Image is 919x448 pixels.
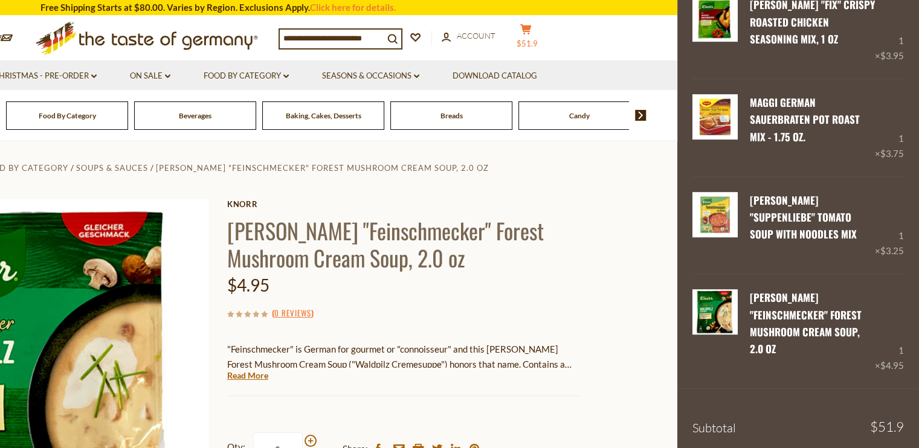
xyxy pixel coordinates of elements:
a: Knorr Tomato Soup with Noodles [692,192,738,259]
a: Maggi German Sauerbraten Pot Roast Mix [692,94,738,161]
a: Read More [227,370,268,382]
div: 1 × [875,192,904,259]
a: Breads [440,111,463,120]
a: Beverages [179,111,211,120]
span: $3.75 [880,148,904,159]
a: Candy [569,111,590,120]
a: Click here for details. [310,2,396,13]
span: $51.9 [870,420,904,434]
button: $51.9 [508,24,544,54]
a: Baking, Cakes, Desserts [286,111,361,120]
span: $4.95 [227,275,269,295]
span: $4.95 [880,360,904,371]
a: [PERSON_NAME] "Suppenliebe" Tomato Soup with Noodles Mix [750,193,857,242]
a: Soups & Sauces [76,163,148,173]
p: "Feinschmecker" is German for gourmet or "connoisseur" and this [PERSON_NAME] Forest Mushroom Cre... [227,342,581,372]
a: Maggi German Sauerbraten Pot Roast Mix - 1.75 oz. [750,95,860,144]
a: On Sale [130,69,170,83]
a: [PERSON_NAME] "Feinschmecker" Forest Mushroom Cream Soup, 2.0 oz [156,163,489,173]
img: next arrow [635,110,647,121]
a: Food By Category [204,69,289,83]
div: 1 × [875,94,904,161]
img: Knorr Tomato Soup with Noodles [692,192,738,237]
span: ( ) [272,307,314,319]
div: 1 × [875,289,904,373]
a: Food By Category [39,111,96,120]
span: $3.95 [880,50,904,61]
span: $3.25 [880,245,904,256]
a: Account [442,30,495,43]
a: Knorr [227,199,581,209]
h1: [PERSON_NAME] "Feinschmecker" Forest Mushroom Cream Soup, 2.0 oz [227,217,581,271]
a: Knorr "Feinschmecker" Forest Mushroom Cream Soup, 2.0 oz [692,289,738,373]
a: 0 Reviews [274,307,311,320]
a: Seasons & Occasions [322,69,419,83]
img: Maggi German Sauerbraten Pot Roast Mix [692,94,738,139]
a: [PERSON_NAME] "Feinschmecker" Forest Mushroom Cream Soup, 2.0 oz [750,290,862,356]
span: $51.9 [517,39,538,48]
span: Subtotal [692,420,736,435]
a: Download Catalog [453,69,537,83]
span: Account [457,31,495,40]
img: Knorr "Feinschmecker" Forest Mushroom Cream Soup, 2.0 oz [692,289,738,334]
